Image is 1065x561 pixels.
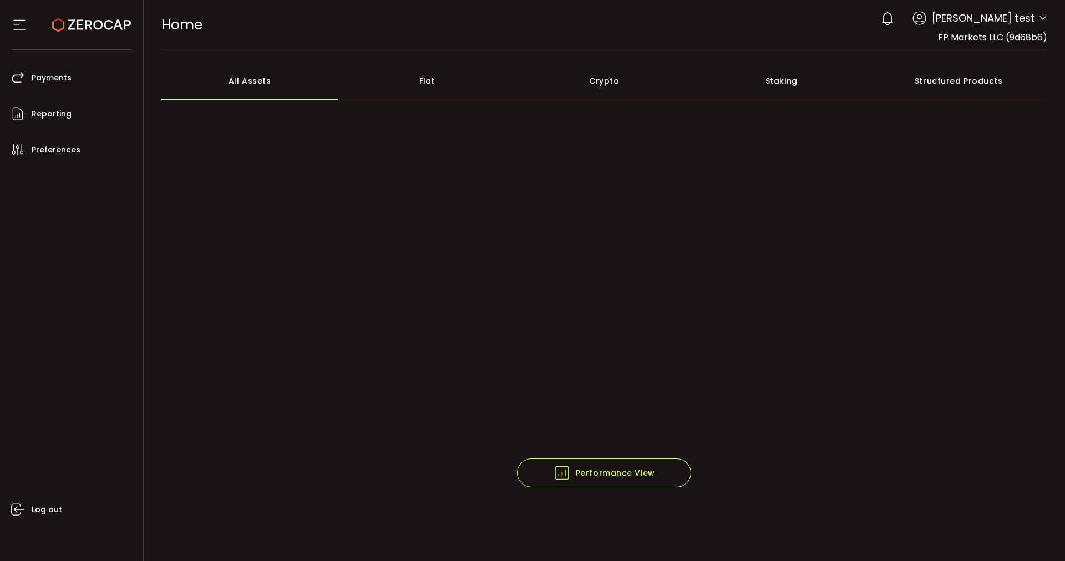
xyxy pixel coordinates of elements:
[161,15,202,34] span: Home
[693,62,870,100] div: Staking
[32,70,72,86] span: Payments
[338,62,516,100] div: Fiat
[32,502,62,518] span: Log out
[32,106,72,122] span: Reporting
[554,465,655,481] span: Performance View
[932,11,1035,25] span: [PERSON_NAME] test
[161,62,339,100] div: All Assets
[516,62,693,100] div: Crypto
[870,62,1048,100] div: Structured Products
[938,31,1047,44] span: FP Markets LLC (9d68b6)
[517,458,691,487] button: Performance View
[32,142,80,158] span: Preferences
